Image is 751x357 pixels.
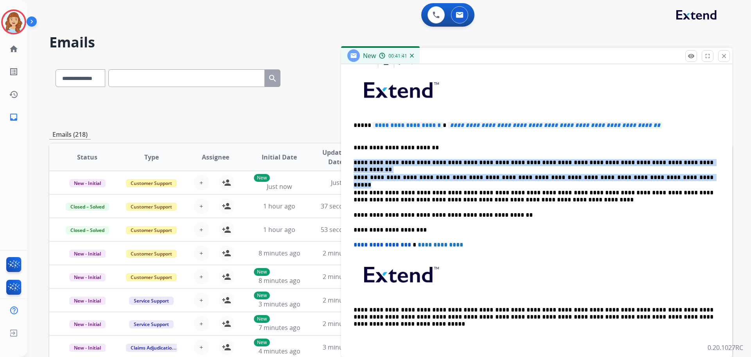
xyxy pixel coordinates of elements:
img: avatar [3,11,25,33]
span: 1 hour ago [263,225,295,234]
span: 4 minutes ago [259,347,300,355]
mat-icon: history [9,90,18,99]
span: New - Initial [69,297,106,305]
button: + [194,222,209,237]
span: + [199,225,203,234]
span: 1 hour ago [263,202,295,210]
span: + [199,343,203,352]
mat-icon: person_add [222,178,231,187]
span: + [199,201,203,211]
button: + [194,198,209,214]
span: Just now [267,182,292,191]
span: + [199,248,203,258]
span: New - Initial [69,320,106,328]
mat-icon: person_add [222,272,231,281]
span: Closed – Solved [66,226,109,234]
span: 53 seconds ago [321,225,367,234]
button: + [194,269,209,285]
span: 2 minutes ago [323,249,365,257]
span: New - Initial [69,344,106,352]
mat-icon: person_add [222,343,231,352]
p: 0.20.1027RC [708,343,743,352]
span: Customer Support [126,226,177,234]
span: Customer Support [126,179,177,187]
span: Initial Date [262,152,297,162]
p: New [254,174,270,182]
span: Customer Support [126,273,177,281]
p: New [254,315,270,323]
mat-icon: close [720,53,728,60]
span: 8 minutes ago [259,249,300,257]
span: Customer Support [126,203,177,211]
span: 2 minutes ago [323,319,365,328]
p: New [254,268,270,276]
mat-icon: inbox [9,112,18,122]
button: + [194,175,209,190]
button: + [194,245,209,261]
p: New [254,292,270,299]
span: Closed – Solved [66,203,109,211]
span: Service Support [129,297,174,305]
span: + [199,272,203,281]
span: New - Initial [69,273,106,281]
span: 8 minutes ago [259,276,300,285]
span: New - Initial [69,250,106,258]
span: New [363,51,376,60]
h2: Emails [49,34,732,50]
span: + [199,295,203,305]
span: Status [77,152,97,162]
mat-icon: person_add [222,225,231,234]
span: Just now [331,178,356,187]
mat-icon: list_alt [9,67,18,76]
span: + [199,319,203,328]
span: Customer Support [126,250,177,258]
span: Assignee [202,152,229,162]
span: 2 minutes ago [323,272,365,281]
mat-icon: person_add [222,319,231,328]
button: + [194,316,209,332]
span: 7 minutes ago [259,323,300,332]
mat-icon: search [268,74,277,83]
button: + [194,292,209,308]
span: 3 minutes ago [259,300,300,308]
mat-icon: remove_red_eye [688,53,695,60]
mat-icon: person_add [222,201,231,211]
button: + [194,339,209,355]
span: 00:41:41 [388,53,407,59]
mat-icon: person_add [222,295,231,305]
span: + [199,178,203,187]
span: 2 minutes ago [323,296,365,304]
span: Service Support [129,320,174,328]
p: Emails (218) [49,130,91,140]
mat-icon: person_add [222,248,231,258]
span: New - Initial [69,179,106,187]
mat-icon: fullscreen [704,53,711,60]
p: New [254,339,270,346]
span: Claims Adjudication [126,344,180,352]
span: Type [144,152,159,162]
span: 3 minutes ago [323,343,365,352]
span: Updated Date [318,148,354,167]
span: 37 seconds ago [321,202,367,210]
mat-icon: home [9,44,18,54]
